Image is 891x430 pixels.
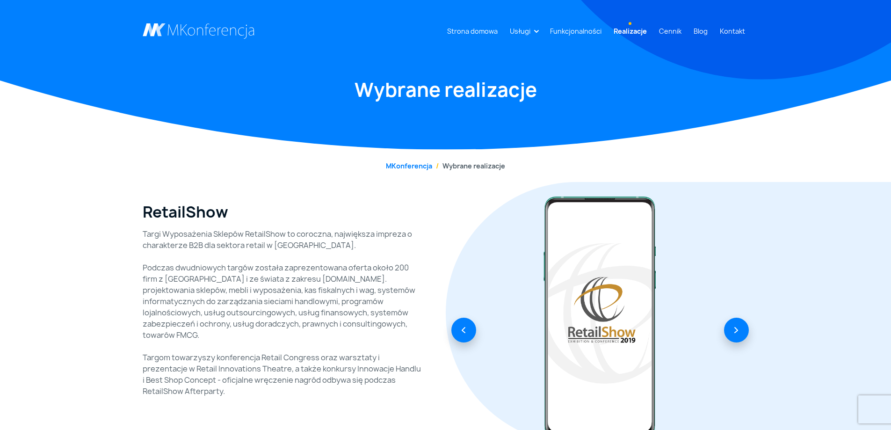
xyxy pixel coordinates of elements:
a: Funkcjonalności [546,22,605,40]
a: Kontakt [716,22,749,40]
p: Targi Wyposażenia Sklepów RetailShow to coroczna, największa impreza o charakterze B2B dla sektor... [143,228,423,397]
a: Blog [690,22,711,40]
a: Strona domowa [443,22,501,40]
a: MKonferencja [386,161,432,170]
a: Cennik [655,22,685,40]
h1: Wybrane realizacje [143,77,749,102]
a: Realizacje [610,22,651,40]
nav: breadcrumb [143,161,749,171]
h2: RetailShow [143,203,228,221]
a: Usługi [506,22,534,40]
li: Wybrane realizacje [432,161,505,171]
